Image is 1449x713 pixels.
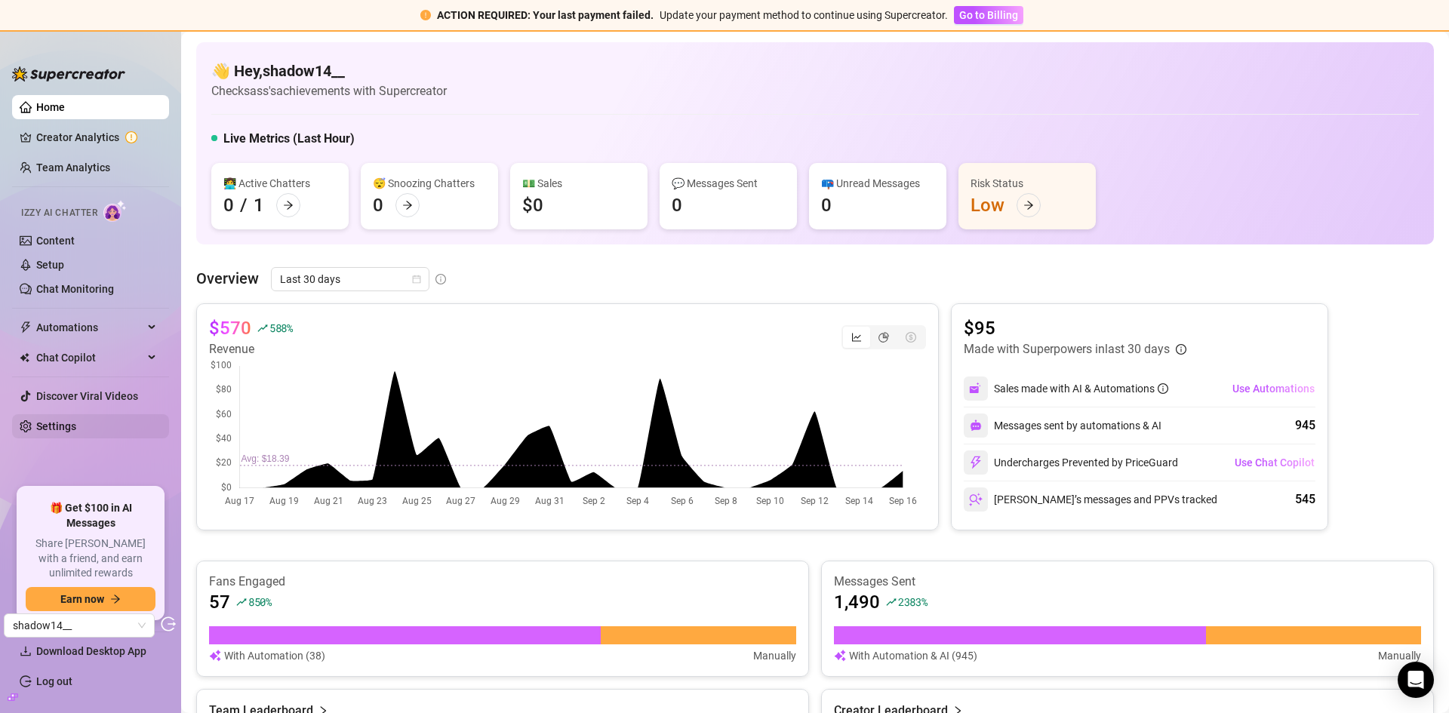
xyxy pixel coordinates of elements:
[36,390,138,402] a: Discover Viral Videos
[834,590,880,614] article: 1,490
[26,587,155,611] button: Earn nowarrow-right
[110,594,121,604] span: arrow-right
[420,10,431,20] span: exclamation-circle
[402,200,413,211] span: arrow-right
[36,645,146,657] span: Download Desktop App
[248,595,272,609] span: 850 %
[223,193,234,217] div: 0
[753,647,796,664] article: Manually
[60,593,104,605] span: Earn now
[994,380,1168,397] div: Sales made with AI & Automations
[269,321,293,335] span: 588 %
[161,616,176,632] span: logout
[209,573,796,590] article: Fans Engaged
[522,175,635,192] div: 💵 Sales
[20,645,32,657] span: download
[971,175,1084,192] div: Risk Status
[1234,450,1315,475] button: Use Chat Copilot
[1023,200,1034,211] span: arrow-right
[964,316,1186,340] article: $95
[211,60,447,81] h4: 👋 Hey, shadow14__
[196,267,259,290] article: Overview
[257,323,268,333] span: rise
[906,332,916,343] span: dollar-circle
[223,175,337,192] div: 👩‍💻 Active Chatters
[223,130,355,148] h5: Live Metrics (Last Hour)
[959,9,1018,21] span: Go to Billing
[209,316,251,340] article: $570
[1295,416,1315,435] div: 945
[36,315,143,340] span: Automations
[1232,376,1315,401] button: Use Automations
[878,332,889,343] span: pie-chart
[1295,490,1315,509] div: 545
[969,382,983,395] img: svg%3e
[209,590,230,614] article: 57
[36,675,72,687] a: Log out
[964,450,1178,475] div: Undercharges Prevented by PriceGuard
[254,193,264,217] div: 1
[36,259,64,271] a: Setup
[209,340,293,358] article: Revenue
[964,340,1170,358] article: Made with Superpowers in last 30 days
[280,268,420,290] span: Last 30 days
[103,200,127,222] img: AI Chatter
[1158,383,1168,394] span: info-circle
[954,9,1023,21] a: Go to Billing
[898,595,928,609] span: 2383 %
[841,325,926,349] div: segmented control
[224,647,325,664] article: With Automation (38)
[970,420,982,432] img: svg%3e
[20,321,32,333] span: thunderbolt
[954,6,1023,24] button: Go to Billing
[26,536,155,581] span: Share [PERSON_NAME] with a friend, and earn unlimited rewards
[1235,456,1315,469] span: Use Chat Copilot
[834,573,1421,590] article: Messages Sent
[969,493,983,506] img: svg%3e
[522,193,543,217] div: $0
[672,193,682,217] div: 0
[849,647,977,664] article: With Automation & AI (945)
[36,235,75,247] a: Content
[412,275,421,284] span: calendar
[851,332,862,343] span: line-chart
[964,413,1161,438] div: Messages sent by automations & AI
[36,346,143,370] span: Chat Copilot
[236,597,247,607] span: rise
[26,501,155,530] span: 🎁 Get $100 in AI Messages
[211,81,447,100] article: Check sass's achievements with Supercreator
[435,274,446,284] span: info-circle
[969,456,983,469] img: svg%3e
[8,692,18,702] span: build
[373,175,486,192] div: 😴 Snoozing Chatters
[209,647,221,664] img: svg%3e
[1378,647,1421,664] article: Manually
[821,193,832,217] div: 0
[1232,383,1315,395] span: Use Automations
[660,9,948,21] span: Update your payment method to continue using Supercreator.
[20,352,29,363] img: Chat Copilot
[283,200,294,211] span: arrow-right
[1176,344,1186,355] span: info-circle
[13,614,146,637] span: shadow14__
[886,597,897,607] span: rise
[672,175,785,192] div: 💬 Messages Sent
[21,206,97,220] span: Izzy AI Chatter
[36,125,157,149] a: Creator Analytics exclamation-circle
[437,9,654,21] strong: ACTION REQUIRED: Your last payment failed.
[12,66,125,81] img: logo-BBDzfeDw.svg
[821,175,934,192] div: 📪 Unread Messages
[1398,662,1434,698] div: Open Intercom Messenger
[36,101,65,113] a: Home
[36,161,110,174] a: Team Analytics
[834,647,846,664] img: svg%3e
[964,487,1217,512] div: [PERSON_NAME]’s messages and PPVs tracked
[36,283,114,295] a: Chat Monitoring
[36,420,76,432] a: Settings
[373,193,383,217] div: 0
